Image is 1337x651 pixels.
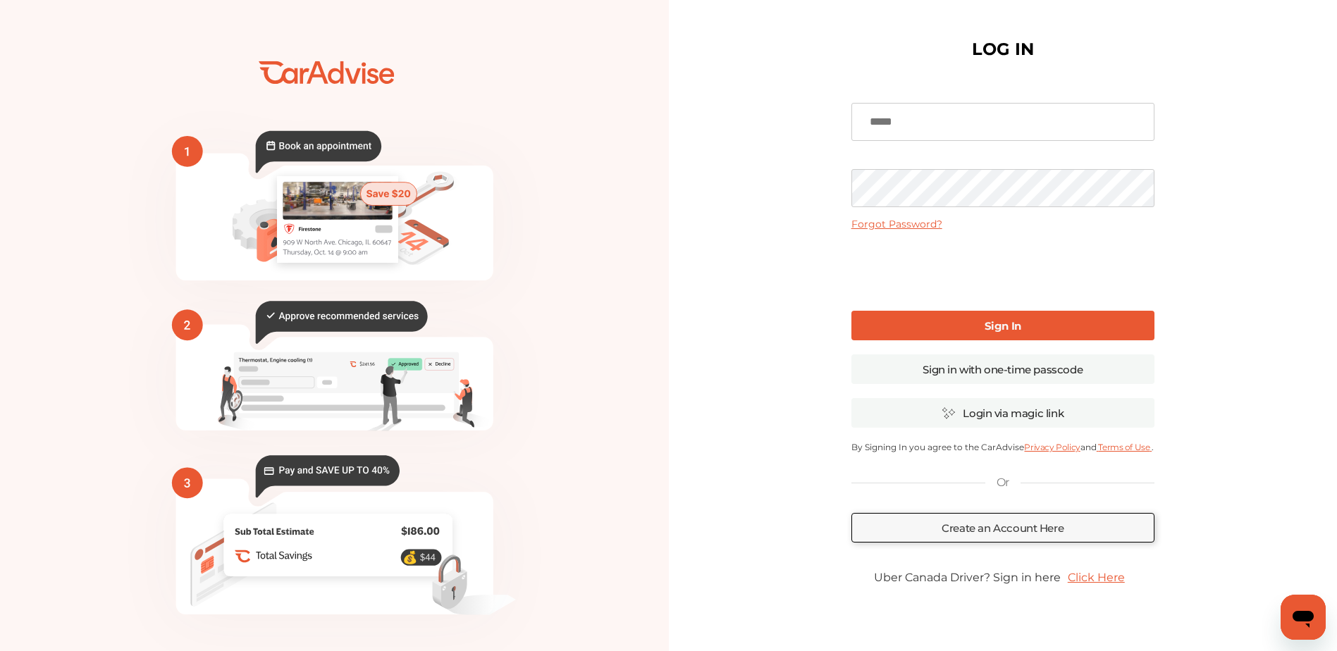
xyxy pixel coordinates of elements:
a: Terms of Use [1097,442,1152,452]
img: magic_icon.32c66aac.svg [942,407,956,420]
span: Uber Canada Driver? Sign in here [874,571,1061,584]
a: Login via magic link [851,398,1154,428]
iframe: reCAPTCHA [896,242,1110,297]
text: 💰 [402,550,418,565]
iframe: Button to launch messaging window [1281,595,1326,640]
p: By Signing In you agree to the CarAdvise and . [851,442,1154,452]
a: Privacy Policy [1024,442,1080,452]
a: Click Here [1061,564,1132,591]
a: Create an Account Here [851,513,1154,542]
b: Sign In [985,319,1021,333]
a: Forgot Password? [851,218,942,230]
a: Sign In [851,311,1154,340]
p: Or [997,475,1009,490]
a: Sign in with one-time passcode [851,354,1154,384]
h1: LOG IN [972,42,1034,56]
